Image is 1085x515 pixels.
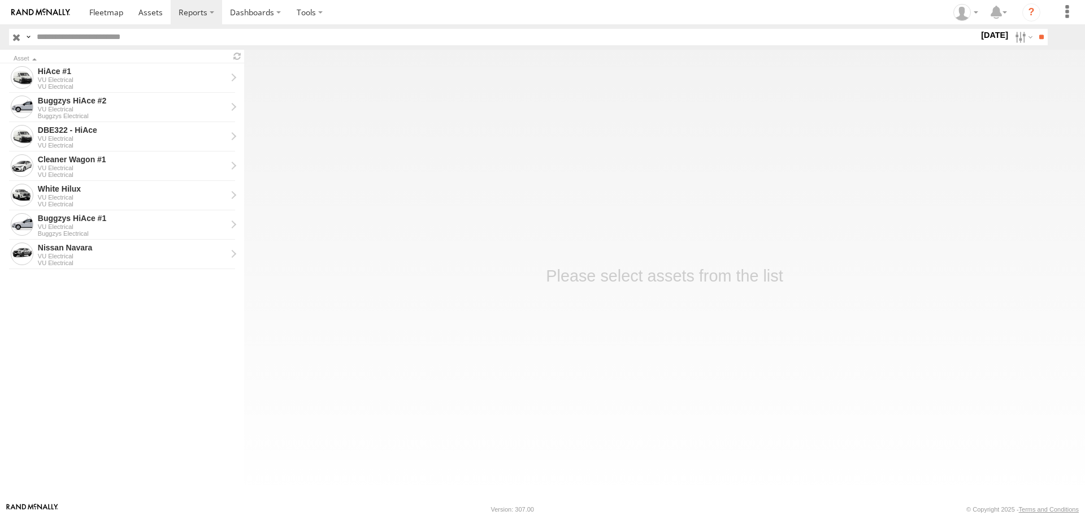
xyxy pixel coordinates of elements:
div: © Copyright 2025 - [966,506,1079,513]
div: Click to Sort [14,56,226,62]
div: VU Electrical [38,223,227,230]
div: VU Electrical [38,194,227,201]
label: [DATE] [979,29,1010,41]
div: VU Electrical [38,259,227,266]
div: VU Electrical [38,135,227,142]
div: Buggzys HiAce #1 - View Asset History [38,213,227,223]
label: Search Query [24,29,33,45]
div: VU Electrical [38,201,227,207]
div: Buggzys Electrical [38,230,227,237]
div: John Vu [949,4,982,21]
div: White Hilux - View Asset History [38,184,227,194]
i: ? [1022,3,1040,21]
img: rand-logo.svg [11,8,70,16]
div: VU Electrical [38,165,227,171]
div: DBE322 - HiAce - View Asset History [38,125,227,135]
div: VU Electrical [38,253,227,259]
div: Buggzys Electrical [38,112,227,119]
div: HiAce #1 - View Asset History [38,66,227,76]
div: Version: 307.00 [491,506,534,513]
div: Cleaner Wagon #1 - View Asset History [38,154,227,165]
a: Visit our Website [6,504,58,515]
div: VU Electrical [38,106,227,112]
a: Terms and Conditions [1019,506,1079,513]
div: VU Electrical [38,171,227,178]
div: Buggzys HiAce #2 - View Asset History [38,96,227,106]
div: VU Electrical [38,83,227,90]
div: Nissan Navara - View Asset History [38,243,227,253]
div: VU Electrical [38,142,227,149]
label: Search Filter Options [1010,29,1035,45]
div: VU Electrical [38,76,227,83]
span: Refresh [231,51,244,62]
